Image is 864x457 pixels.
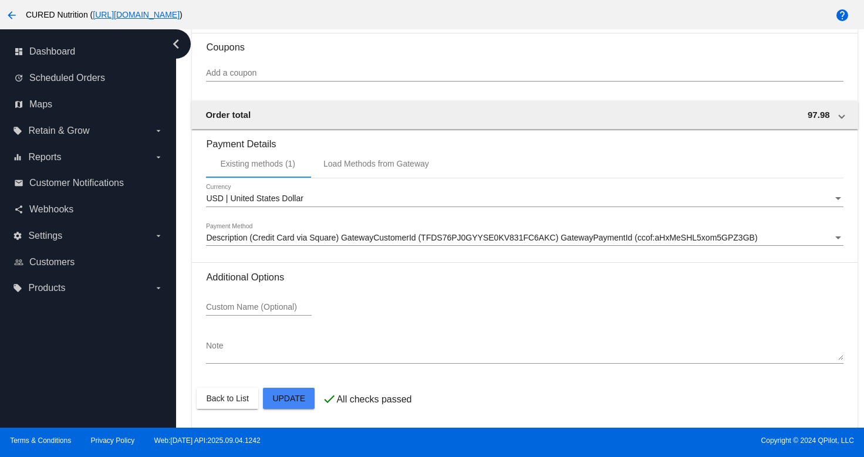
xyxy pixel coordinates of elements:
input: Add a coupon [206,69,843,78]
mat-icon: check [322,392,336,406]
a: [URL][DOMAIN_NAME] [93,10,180,19]
i: settings [13,231,22,241]
span: Customers [29,257,75,268]
span: Order total [205,110,251,120]
i: chevron_left [167,35,185,53]
i: dashboard [14,47,23,56]
mat-select: Payment Method [206,233,843,243]
div: Load Methods from Gateway [323,159,429,168]
a: share Webhooks [14,200,163,219]
h3: Coupons [206,33,843,53]
a: people_outline Customers [14,253,163,272]
span: Update [272,394,305,403]
i: map [14,100,23,109]
mat-expansion-panel-header: Order total 97.98 [191,101,858,129]
a: map Maps [14,95,163,114]
i: update [14,73,23,83]
span: Maps [29,99,52,110]
button: Back to List [197,388,258,409]
span: Settings [28,231,62,241]
a: Privacy Policy [91,436,135,445]
span: CURED Nutrition ( ) [26,10,183,19]
span: Dashboard [29,46,75,57]
span: Description (Credit Card via Square) GatewayCustomerId (TFDS76PJ0GYYSE0KV831FC6AKC) GatewayPaymen... [206,233,757,242]
i: share [14,205,23,214]
input: Custom Name (Optional) [206,303,312,312]
span: Retain & Grow [28,126,89,136]
span: 97.98 [808,110,830,120]
button: Update [263,388,315,409]
i: arrow_drop_down [154,126,163,136]
span: Webhooks [29,204,73,215]
span: USD | United States Dollar [206,194,303,203]
span: Back to List [206,394,248,403]
mat-icon: arrow_back [5,8,19,22]
a: dashboard Dashboard [14,42,163,61]
i: people_outline [14,258,23,267]
i: email [14,178,23,188]
mat-icon: help [835,8,849,22]
p: All checks passed [336,394,411,405]
i: equalizer [13,153,22,162]
h3: Additional Options [206,272,843,283]
a: Web:[DATE] API:2025.09.04.1242 [154,436,261,445]
i: local_offer [13,283,22,293]
span: Scheduled Orders [29,73,105,83]
i: arrow_drop_down [154,231,163,241]
div: Existing methods (1) [220,159,295,168]
i: local_offer [13,126,22,136]
a: Terms & Conditions [10,436,71,445]
a: email Customer Notifications [14,174,163,192]
span: Products [28,283,65,293]
span: Customer Notifications [29,178,124,188]
i: arrow_drop_down [154,153,163,162]
span: Reports [28,152,61,163]
a: update Scheduled Orders [14,69,163,87]
h3: Payment Details [206,130,843,150]
span: Copyright © 2024 QPilot, LLC [442,436,854,445]
mat-select: Currency [206,194,843,204]
i: arrow_drop_down [154,283,163,293]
